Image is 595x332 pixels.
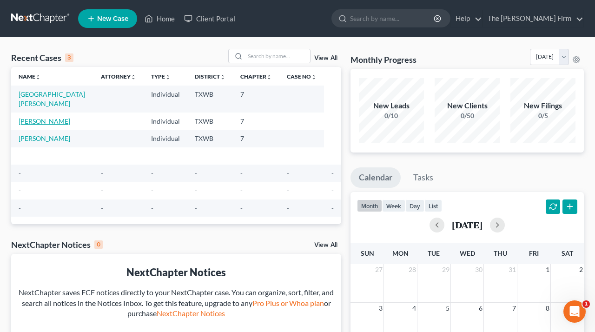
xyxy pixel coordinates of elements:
[233,86,279,112] td: 7
[195,204,197,212] span: -
[220,74,225,80] i: unfold_more
[545,264,550,275] span: 1
[195,169,197,177] span: -
[151,186,153,194] span: -
[19,117,70,125] a: [PERSON_NAME]
[19,204,21,212] span: -
[157,309,225,318] a: NextChapter Notices
[331,169,334,177] span: -
[563,300,586,323] iframe: Intercom live chat
[19,73,41,80] a: Nameunfold_more
[19,134,70,142] a: [PERSON_NAME]
[101,204,103,212] span: -
[411,303,417,314] span: 4
[165,74,171,80] i: unfold_more
[287,169,289,177] span: -
[187,113,233,130] td: TXWB
[240,186,243,194] span: -
[240,204,243,212] span: -
[97,15,128,22] span: New Case
[359,100,424,111] div: New Leads
[233,113,279,130] td: 7
[240,169,243,177] span: -
[314,55,337,61] a: View All
[19,90,85,107] a: [GEOGRAPHIC_DATA][PERSON_NAME]
[350,167,401,188] a: Calendar
[240,73,272,80] a: Chapterunfold_more
[101,186,103,194] span: -
[331,186,334,194] span: -
[494,249,507,257] span: Thu
[510,100,575,111] div: New Filings
[441,264,450,275] span: 29
[510,111,575,120] div: 0/5
[359,111,424,120] div: 0/10
[195,152,197,159] span: -
[350,54,416,65] h3: Monthly Progress
[94,240,103,249] div: 0
[19,152,21,159] span: -
[408,264,417,275] span: 28
[144,130,187,147] td: Individual
[65,53,73,62] div: 3
[545,303,550,314] span: 8
[179,10,240,27] a: Client Portal
[151,152,153,159] span: -
[151,169,153,177] span: -
[357,199,382,212] button: month
[435,100,500,111] div: New Clients
[392,249,409,257] span: Mon
[101,73,136,80] a: Attorneyunfold_more
[474,264,483,275] span: 30
[287,152,289,159] span: -
[478,303,483,314] span: 6
[245,49,310,63] input: Search by name...
[287,204,289,212] span: -
[151,73,171,80] a: Typeunfold_more
[144,113,187,130] td: Individual
[187,86,233,112] td: TXWB
[252,299,324,307] a: Pro Plus or Whoa plan
[331,204,334,212] span: -
[361,249,374,257] span: Sun
[582,300,590,308] span: 1
[19,169,21,177] span: -
[19,186,21,194] span: -
[424,199,442,212] button: list
[19,287,334,319] div: NextChapter saves ECF notices directly to your NextChapter case. You can organize, sort, filter, ...
[452,220,483,230] h2: [DATE]
[35,74,41,80] i: unfold_more
[233,130,279,147] td: 7
[374,264,383,275] span: 27
[350,10,435,27] input: Search by name...
[405,167,442,188] a: Tasks
[578,264,584,275] span: 2
[19,265,334,279] div: NextChapter Notices
[140,10,179,27] a: Home
[508,264,517,275] span: 31
[405,199,424,212] button: day
[511,303,517,314] span: 7
[378,303,383,314] span: 3
[460,249,475,257] span: Wed
[287,73,317,80] a: Case Nounfold_more
[11,52,73,63] div: Recent Cases
[266,74,272,80] i: unfold_more
[483,10,583,27] a: The [PERSON_NAME] Firm
[144,86,187,112] td: Individual
[311,74,317,80] i: unfold_more
[101,169,103,177] span: -
[195,73,225,80] a: Districtunfold_more
[331,152,334,159] span: -
[529,249,539,257] span: Fri
[187,130,233,147] td: TXWB
[562,249,573,257] span: Sat
[195,186,197,194] span: -
[101,152,103,159] span: -
[435,111,500,120] div: 0/50
[451,10,482,27] a: Help
[382,199,405,212] button: week
[428,249,440,257] span: Tue
[11,239,103,250] div: NextChapter Notices
[240,152,243,159] span: -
